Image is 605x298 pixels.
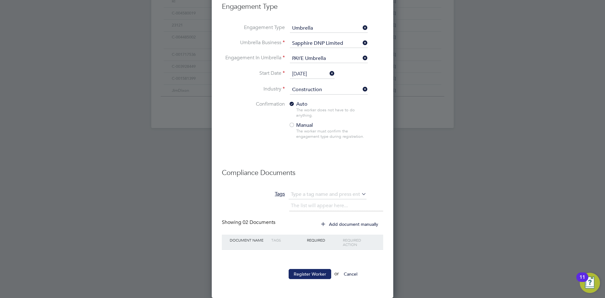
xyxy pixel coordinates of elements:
label: Engagement In Umbrella [222,55,285,61]
button: Open Resource Center, 11 new notifications [580,273,600,293]
div: Required [305,235,341,245]
label: Umbrella Business [222,39,285,46]
div: Tags [270,235,305,245]
div: Document Name [228,235,270,245]
label: Engagement Type [222,24,285,31]
span: Tags [275,191,285,197]
div: 11 [579,277,585,285]
div: Required Action [341,235,377,250]
button: Add document manually [317,219,383,229]
span: 02 Documents [243,219,275,225]
li: The list will appear here... [291,202,350,210]
label: Start Date [222,70,285,77]
input: Search for... [290,85,368,95]
input: Type a tag name and press enter [289,190,366,199]
label: Industry [222,86,285,92]
input: Select one [290,69,335,79]
li: or [222,269,383,285]
input: Select one [290,24,368,33]
div: Showing [222,219,277,226]
input: Search for... [290,54,368,63]
button: Cancel [339,269,362,279]
span: Manual [289,122,313,128]
span: Auto [289,101,308,107]
h3: Compliance Documents [222,162,383,178]
div: The worker does not have to do anything. [296,108,367,118]
input: Search for... [290,39,368,48]
label: Confirmation [222,101,285,108]
div: The worker must confirm the engagement type during registration. [296,129,367,139]
button: Register Worker [289,269,331,279]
